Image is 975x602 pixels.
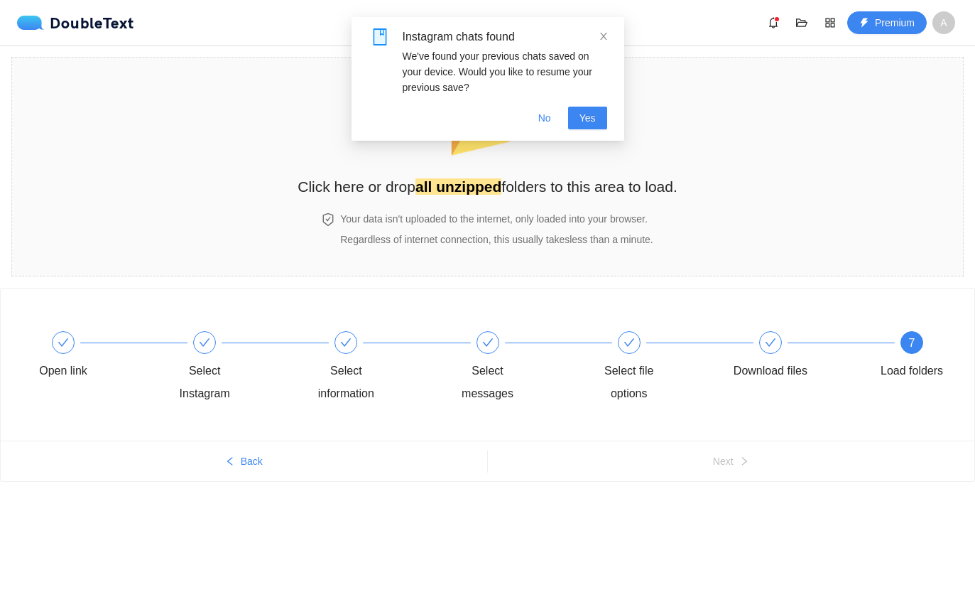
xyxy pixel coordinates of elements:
[734,360,807,382] div: Download files
[819,11,841,34] button: appstore
[623,337,635,348] span: check
[322,213,334,226] span: safety-certificate
[588,360,670,405] div: Select file options
[538,110,551,126] span: No
[403,28,607,45] div: Instagram chats found
[909,337,915,349] span: 7
[482,337,494,348] span: check
[875,15,915,31] span: Premium
[791,17,812,28] span: folder-open
[305,360,387,405] div: Select information
[163,331,305,405] div: Select Instagram
[415,178,501,195] strong: all unzipped
[340,337,352,348] span: check
[762,11,785,34] button: bell
[447,331,588,405] div: Select messages
[340,211,653,227] h4: Your data isn't uploaded to the internet, only loaded into your browser.
[199,337,210,348] span: check
[579,110,596,126] span: Yes
[599,31,609,41] span: close
[527,107,562,129] button: No
[819,17,841,28] span: appstore
[340,234,653,245] span: Regardless of internet connection, this usually takes less than a minute .
[881,360,943,382] div: Load folders
[488,450,975,473] button: Nextright
[305,331,446,405] div: Select information
[859,18,869,29] span: thunderbolt
[298,175,677,198] h2: Click here or drop folders to this area to load.
[17,16,50,30] img: logo
[22,331,163,382] div: Open link
[1,450,487,473] button: leftBack
[163,360,246,405] div: Select Instagram
[17,16,134,30] div: DoubleText
[588,331,729,405] div: Select file options
[371,28,388,45] span: book
[847,11,927,34] button: thunderboltPremium
[403,48,607,95] div: We've found your previous chats saved on your device. Would you like to resume your previous save?
[763,17,784,28] span: bell
[790,11,813,34] button: folder-open
[447,360,529,405] div: Select messages
[39,360,87,382] div: Open link
[871,331,953,382] div: 7Load folders
[241,453,263,469] span: Back
[765,337,776,348] span: check
[17,16,134,30] a: logoDoubleText
[58,337,69,348] span: check
[729,331,871,382] div: Download files
[568,107,607,129] button: Yes
[225,456,235,468] span: left
[940,11,947,34] span: A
